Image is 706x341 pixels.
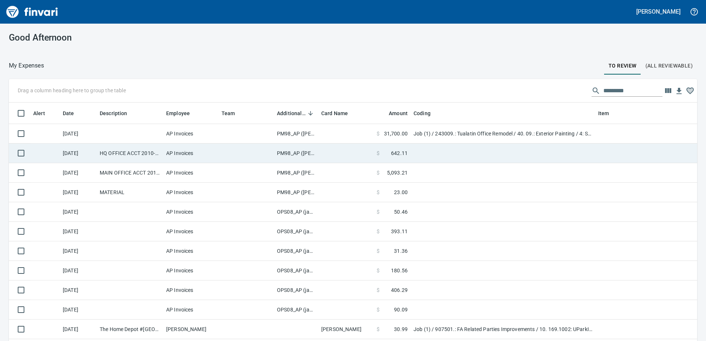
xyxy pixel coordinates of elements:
span: Amount [379,109,408,118]
td: HQ OFFICE ACCT 2010-1348004 [97,144,163,163]
span: $ [377,169,380,176]
span: Employee [166,109,199,118]
span: Coding [414,109,431,118]
td: OPS08_AP (janettep, samr) [274,261,318,280]
td: Job (1) / 243009.: Tualatin Office Remodel / 40. 09.: Exterior Painting / 4: Subcontractors [411,124,595,144]
button: Column choices favorited. Click to reset to default [685,85,696,96]
span: $ [377,130,380,137]
span: Alert [33,109,45,118]
span: $ [377,189,380,196]
td: AP Invoices [163,144,219,163]
span: Team [222,109,245,118]
button: [PERSON_NAME] [634,6,682,17]
span: 180.56 [391,267,408,274]
span: $ [377,286,380,294]
td: PM98_AP ([PERSON_NAME], [PERSON_NAME]) [274,144,318,163]
span: Description [100,109,137,118]
td: AP Invoices [163,202,219,222]
td: MAIN OFFICE ACCT 2010-252336 [97,163,163,183]
td: [DATE] [60,144,97,163]
td: OPS08_AP (janettep, samr) [274,300,318,320]
span: Date [63,109,84,118]
td: AP Invoices [163,222,219,241]
span: $ [377,267,380,274]
span: Item [598,109,609,118]
button: Choose columns to display [662,85,674,96]
span: $ [377,228,380,235]
td: AP Invoices [163,300,219,320]
td: AP Invoices [163,124,219,144]
span: 642.11 [391,149,408,157]
span: Alert [33,109,55,118]
td: [PERSON_NAME] [163,320,219,339]
p: Drag a column heading here to group the table [18,87,126,94]
td: [DATE] [60,261,97,280]
span: 31.36 [394,247,408,255]
td: [DATE] [60,300,97,320]
span: Amount [389,109,408,118]
span: 23.00 [394,189,408,196]
h5: [PERSON_NAME] [636,8,681,15]
span: Employee [166,109,190,118]
span: 30.99 [394,325,408,333]
span: Description [100,109,127,118]
span: 5,093.21 [387,169,408,176]
td: MATERIAL [97,183,163,202]
span: 90.09 [394,306,408,313]
button: Download Table [674,86,685,97]
td: OPS08_AP (janettep, samr) [274,241,318,261]
span: Card Name [321,109,357,118]
span: $ [377,208,380,216]
span: Coding [414,109,440,118]
span: 31,700.00 [384,130,408,137]
td: [DATE] [60,163,97,183]
td: OPS08_AP (janettep, samr) [274,202,318,222]
td: OPS08_AP (janettep, samr) [274,222,318,241]
td: Job (1) / 907501.: FA Related Parties Improvements / 10. 169.1002: UParkIt Vancouver Misc. Projec... [411,320,595,339]
span: 406.29 [391,286,408,294]
td: AP Invoices [163,183,219,202]
span: Item [598,109,619,118]
td: [DATE] [60,222,97,241]
td: AP Invoices [163,163,219,183]
span: $ [377,306,380,313]
span: Additional Reviewer [277,109,306,118]
nav: breadcrumb [9,61,44,70]
td: AP Invoices [163,261,219,280]
td: [DATE] [60,124,97,144]
td: PM98_AP ([PERSON_NAME], [PERSON_NAME]) [274,183,318,202]
span: 50.46 [394,208,408,216]
span: Date [63,109,74,118]
span: $ [377,149,380,157]
td: [DATE] [60,183,97,202]
td: [DATE] [60,202,97,222]
td: [PERSON_NAME] [318,320,374,339]
span: $ [377,325,380,333]
span: To Review [609,61,637,70]
span: Additional Reviewer [277,109,315,118]
span: 393.11 [391,228,408,235]
td: AP Invoices [163,241,219,261]
span: Card Name [321,109,348,118]
td: AP Invoices [163,280,219,300]
td: [DATE] [60,320,97,339]
p: My Expenses [9,61,44,70]
td: PM98_AP ([PERSON_NAME], [PERSON_NAME]) [274,124,318,144]
span: Team [222,109,235,118]
td: The Home Depot #[GEOGRAPHIC_DATA] [97,320,163,339]
td: [DATE] [60,280,97,300]
td: PM98_AP ([PERSON_NAME], [PERSON_NAME]) [274,163,318,183]
span: (All Reviewable) [645,61,693,70]
img: Finvari [4,3,60,21]
td: OPS08_AP (janettep, samr) [274,280,318,300]
td: [DATE] [60,241,97,261]
h3: Good Afternoon [9,32,226,43]
span: $ [377,247,380,255]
